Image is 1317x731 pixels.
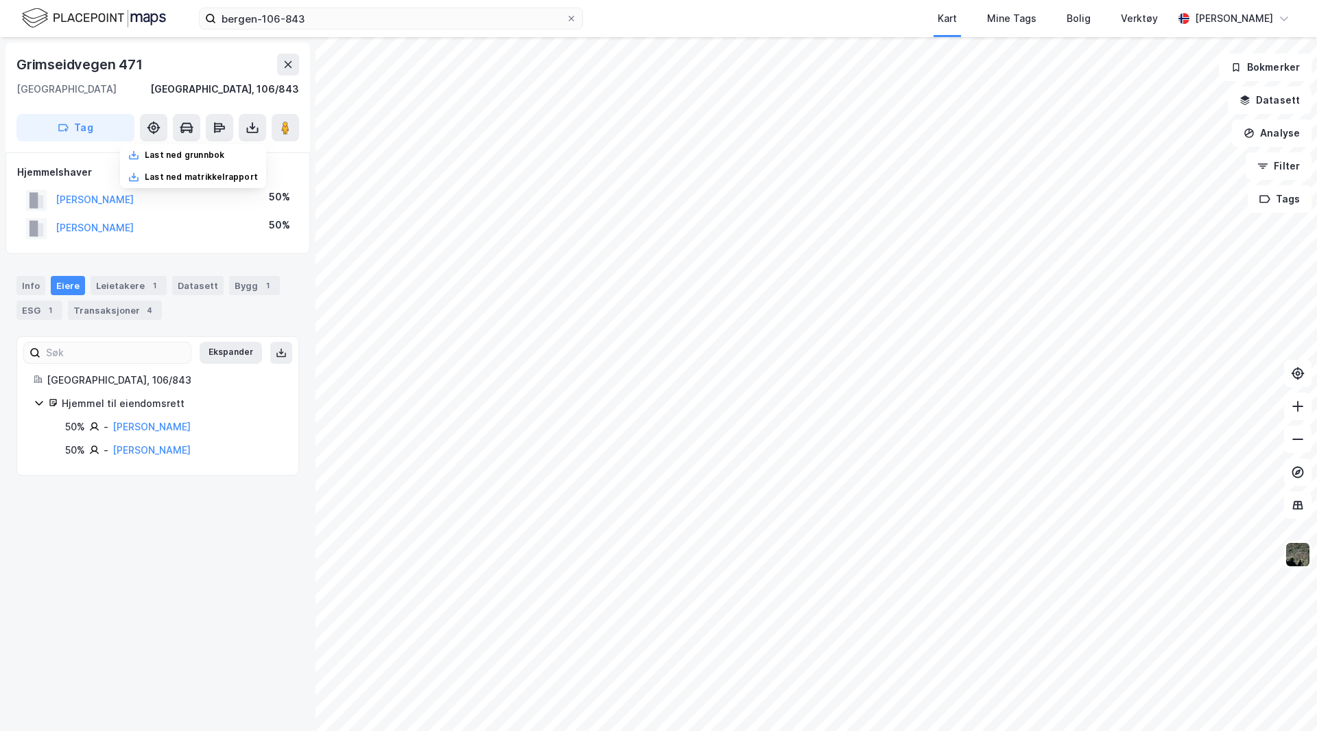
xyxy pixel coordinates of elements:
[1248,665,1317,731] div: Kontrollprogram for chat
[65,442,85,459] div: 50%
[145,172,258,183] div: Last ned matrikkelrapport
[150,81,299,97] div: [GEOGRAPHIC_DATA], 106/843
[91,276,167,295] div: Leietakere
[104,442,108,459] div: -
[261,279,274,292] div: 1
[16,301,62,320] div: ESG
[147,279,161,292] div: 1
[43,303,57,317] div: 1
[40,343,191,363] input: Søk
[1232,119,1312,147] button: Analyse
[47,372,282,388] div: [GEOGRAPHIC_DATA], 106/843
[1195,10,1273,27] div: [PERSON_NAME]
[216,8,566,29] input: Søk på adresse, matrikkel, gårdeiere, leietakere eller personer
[1067,10,1091,27] div: Bolig
[1248,185,1312,213] button: Tags
[1228,86,1312,114] button: Datasett
[104,419,108,435] div: -
[938,10,957,27] div: Kart
[51,276,85,295] div: Eiere
[16,276,45,295] div: Info
[200,342,262,364] button: Ekspander
[62,395,282,412] div: Hjemmel til eiendomsrett
[269,217,290,233] div: 50%
[229,276,280,295] div: Bygg
[1219,54,1312,81] button: Bokmerker
[112,421,191,432] a: [PERSON_NAME]
[22,6,166,30] img: logo.f888ab2527a4732fd821a326f86c7f29.svg
[269,189,290,205] div: 50%
[987,10,1036,27] div: Mine Tags
[145,150,224,161] div: Last ned grunnbok
[1246,152,1312,180] button: Filter
[65,419,85,435] div: 50%
[1285,542,1311,568] img: 9k=
[16,81,117,97] div: [GEOGRAPHIC_DATA]
[1248,665,1317,731] iframe: Chat Widget
[16,54,145,76] div: Grimseidvegen 471
[16,114,134,141] button: Tag
[143,303,156,317] div: 4
[17,164,298,181] div: Hjemmelshaver
[112,444,191,456] a: [PERSON_NAME]
[1121,10,1158,27] div: Verktøy
[172,276,224,295] div: Datasett
[68,301,162,320] div: Transaksjoner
